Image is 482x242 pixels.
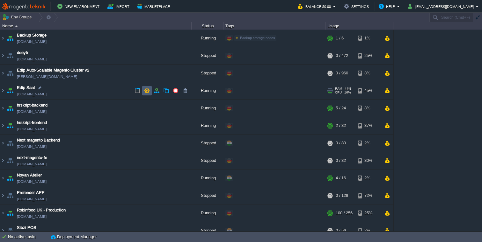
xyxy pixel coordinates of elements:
div: Stopped [192,187,223,204]
div: No active tasks [8,232,48,242]
a: Robinfood UK - Production [17,207,66,213]
a: hrskript-frontend [17,120,47,126]
div: 0 / 128 [336,187,348,204]
img: AMDAwAAAACH5BAEAAAAALAAAAAABAAEAAAICRAEAOw== [6,135,15,152]
a: hrskript-backend [17,102,47,108]
div: 2 / 32 [336,117,346,134]
img: AMDAwAAAACH5BAEAAAAALAAAAAABAAEAAAICRAEAOw== [0,100,5,117]
img: AMDAwAAAACH5BAEAAAAALAAAAAABAAEAAAICRAEAOw== [6,100,15,117]
img: AMDAwAAAACH5BAEAAAAALAAAAAABAAEAAAICRAEAOw== [0,47,5,64]
span: 44% [345,87,351,91]
img: AMDAwAAAACH5BAEAAAAALAAAAAABAAEAAAICRAEAOw== [0,82,5,99]
a: Next magento Backend [17,137,60,143]
img: AMDAwAAAACH5BAEAAAAALAAAAAABAAEAAAICRAEAOw== [6,65,15,82]
div: Running [192,169,223,187]
div: 2% [358,135,379,152]
img: MagentoTeknik [2,3,46,10]
img: AMDAwAAAACH5BAEAAAAALAAAAAABAAEAAAICRAEAOw== [15,25,18,27]
span: [DOMAIN_NAME] [17,38,47,45]
span: Backup storage nodes [240,36,275,40]
div: 2% [358,169,379,187]
button: Balance $0.00 [298,3,333,10]
div: Running [192,100,223,117]
a: [DOMAIN_NAME] [17,108,47,115]
div: 30% [358,152,379,169]
a: [DOMAIN_NAME] [17,126,47,132]
img: AMDAwAAAACH5BAEAAAAALAAAAAABAAEAAAICRAEAOw== [0,222,5,239]
a: [DOMAIN_NAME] [17,178,47,185]
span: Backup Storage [17,32,47,38]
div: 3% [358,65,379,82]
span: CPU [335,91,342,94]
a: [DOMAIN_NAME] [17,91,47,97]
a: [DOMAIN_NAME] [17,161,47,167]
a: Edip Saat [17,85,35,91]
img: AMDAwAAAACH5BAEAAAAALAAAAAABAAEAAAICRAEAOw== [0,135,5,152]
div: 0 / 472 [336,47,348,64]
a: dceytr [17,50,28,56]
button: New Environment [57,3,101,10]
button: [EMAIL_ADDRESS][DOMAIN_NAME] [408,3,476,10]
div: Stopped [192,65,223,82]
div: Stopped [192,152,223,169]
div: 2% [358,222,379,239]
img: AMDAwAAAACH5BAEAAAAALAAAAAABAAEAAAICRAEAOw== [6,187,15,204]
button: Import [107,3,131,10]
button: Marketplace [137,3,172,10]
div: Usage [326,22,393,30]
img: AMDAwAAAACH5BAEAAAAALAAAAAABAAEAAAICRAEAOw== [0,117,5,134]
div: 45% [358,82,379,99]
div: 0 / 32 [336,152,346,169]
img: AMDAwAAAACH5BAEAAAAALAAAAAABAAEAAAICRAEAOw== [6,117,15,134]
a: Sibzi POS [17,225,36,231]
a: Noyan Atelier [17,172,42,178]
div: Stopped [192,47,223,64]
a: [DOMAIN_NAME] [17,213,47,220]
div: Status [192,22,223,30]
div: 3% [358,100,379,117]
img: AMDAwAAAACH5BAEAAAAALAAAAAABAAEAAAICRAEAOw== [0,169,5,187]
div: 100 / 256 [336,204,353,222]
img: AMDAwAAAACH5BAEAAAAALAAAAAABAAEAAAICRAEAOw== [6,47,15,64]
img: AMDAwAAAACH5BAEAAAAALAAAAAABAAEAAAICRAEAOw== [6,169,15,187]
span: RAM [335,87,342,91]
img: AMDAwAAAACH5BAEAAAAALAAAAAABAAEAAAICRAEAOw== [6,152,15,169]
div: 0 / 56 [336,222,346,239]
div: Running [192,117,223,134]
img: AMDAwAAAACH5BAEAAAAALAAAAAABAAEAAAICRAEAOw== [6,82,15,99]
div: Name [1,22,191,30]
img: AMDAwAAAACH5BAEAAAAALAAAAAABAAEAAAICRAEAOw== [6,30,15,47]
div: 37% [358,117,379,134]
a: [DOMAIN_NAME] [17,143,47,150]
button: Help [379,3,397,10]
div: Running [192,82,223,99]
img: AMDAwAAAACH5BAEAAAAALAAAAAABAAEAAAICRAEAOw== [0,152,5,169]
img: AMDAwAAAACH5BAEAAAAALAAAAAABAAEAAAICRAEAOw== [0,187,5,204]
img: AMDAwAAAACH5BAEAAAAALAAAAAABAAEAAAICRAEAOw== [6,204,15,222]
a: [DOMAIN_NAME] [17,196,47,202]
div: 5 / 24 [336,100,346,117]
div: 4 / 16 [336,169,346,187]
a: Prerender APP [17,190,45,196]
img: AMDAwAAAACH5BAEAAAAALAAAAAABAAEAAAICRAEAOw== [0,204,5,222]
div: Stopped [192,135,223,152]
div: Running [192,204,223,222]
a: Edip Auto-Scalable Magento Cluster v2 [17,67,89,73]
a: [DOMAIN_NAME] [17,231,47,237]
img: AMDAwAAAACH5BAEAAAAALAAAAAABAAEAAAICRAEAOw== [6,222,15,239]
div: Stopped [192,222,223,239]
img: AMDAwAAAACH5BAEAAAAALAAAAAABAAEAAAICRAEAOw== [0,65,5,82]
div: Running [192,30,223,47]
button: Settings [344,3,371,10]
div: 1 / 6 [336,30,344,47]
a: next-magento-fe [17,155,47,161]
